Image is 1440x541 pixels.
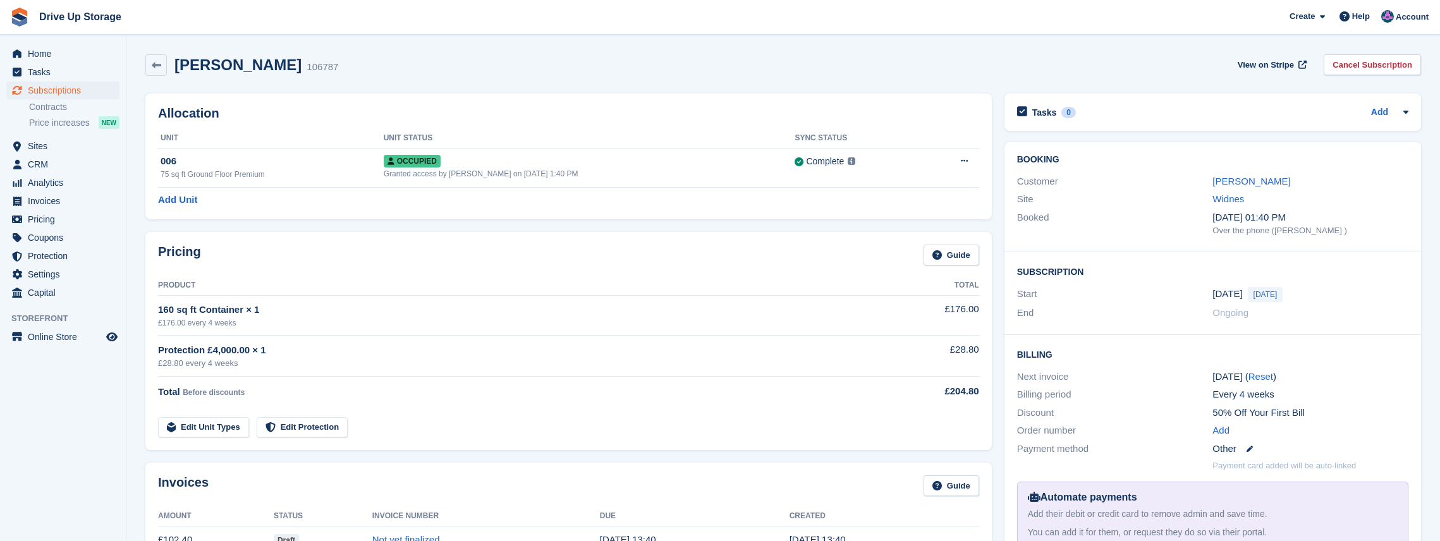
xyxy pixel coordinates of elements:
span: Tasks [28,63,104,81]
th: Unit [158,128,384,149]
div: Next invoice [1017,370,1213,384]
span: Analytics [28,174,104,191]
a: menu [6,284,119,301]
h2: Invoices [158,475,209,496]
span: Settings [28,265,104,283]
div: Discount [1017,406,1213,420]
span: Online Store [28,328,104,346]
div: Order number [1017,423,1213,438]
div: Granted access by [PERSON_NAME] on [DATE] 1:40 PM [384,168,795,179]
div: 50% Off Your First Bill [1212,406,1408,420]
span: Occupied [384,155,441,167]
h2: Booking [1017,155,1408,165]
div: [DATE] ( ) [1212,370,1408,384]
th: Total [853,276,979,296]
div: NEW [99,116,119,129]
span: Capital [28,284,104,301]
a: menu [6,137,119,155]
a: Guide [924,475,979,496]
a: Edit Protection [257,417,348,438]
a: menu [6,63,119,81]
div: You can add it for them, or request they do so via their portal. [1028,526,1398,539]
img: stora-icon-8386f47178a22dfd0bd8f6a31ec36ba5ce8667c1dd55bd0f319d3a0aa187defe.svg [10,8,29,27]
a: Drive Up Storage [34,6,126,27]
span: Sites [28,137,104,155]
h2: Subscription [1017,265,1408,277]
div: Booked [1017,210,1213,237]
h2: Pricing [158,245,201,265]
th: Amount [158,506,274,526]
td: £176.00 [853,295,979,335]
a: menu [6,45,119,63]
div: Complete [806,155,844,168]
span: Create [1290,10,1315,23]
div: 106787 [307,60,338,75]
span: Price increases [29,117,90,129]
div: Over the phone ([PERSON_NAME] ) [1212,224,1408,237]
div: [DATE] 01:40 PM [1212,210,1408,225]
div: Customer [1017,174,1213,189]
span: Invoices [28,192,104,210]
div: Automate payments [1028,490,1398,505]
span: Total [158,386,180,397]
a: Reset [1248,371,1273,382]
h2: Tasks [1032,107,1057,118]
a: menu [6,155,119,173]
a: Widnes [1212,193,1244,204]
a: Edit Unit Types [158,417,249,438]
h2: Allocation [158,106,979,121]
div: Add their debit or credit card to remove admin and save time. [1028,508,1398,521]
th: Created [790,506,979,526]
a: Add Unit [158,193,197,207]
th: Sync Status [795,128,923,149]
a: menu [6,265,119,283]
div: End [1017,306,1213,320]
span: Before discounts [183,388,245,397]
div: £28.80 every 4 weeks [158,357,853,370]
a: Contracts [29,101,119,113]
a: menu [6,210,119,228]
a: Price increases NEW [29,116,119,130]
img: Andy [1381,10,1394,23]
a: [PERSON_NAME] [1212,176,1290,186]
div: Site [1017,192,1213,207]
span: Coupons [28,229,104,246]
span: Help [1352,10,1370,23]
a: Add [1212,423,1229,438]
div: £176.00 every 4 weeks [158,317,853,329]
div: Every 4 weeks [1212,387,1408,402]
th: Product [158,276,853,296]
p: Payment card added will be auto-linked [1212,459,1356,472]
a: Guide [924,245,979,265]
a: menu [6,174,119,191]
h2: Billing [1017,348,1408,360]
span: Ongoing [1212,307,1248,318]
div: Billing period [1017,387,1213,402]
span: Subscriptions [28,82,104,99]
div: 006 [161,154,384,169]
time: 2025-09-06 00:00:00 UTC [1212,287,1242,301]
a: menu [6,247,119,265]
a: menu [6,229,119,246]
div: Payment method [1017,442,1213,456]
span: CRM [28,155,104,173]
a: Add [1371,106,1388,120]
span: [DATE] [1248,287,1283,302]
div: 75 sq ft Ground Floor Premium [161,169,384,180]
span: Protection [28,247,104,265]
span: Storefront [11,312,126,325]
a: menu [6,82,119,99]
th: Due [600,506,790,526]
td: £28.80 [853,336,979,377]
a: Cancel Subscription [1324,54,1421,75]
div: £204.80 [853,384,979,399]
div: Other [1212,442,1408,456]
th: Unit Status [384,128,795,149]
h2: [PERSON_NAME] [174,56,302,73]
div: 0 [1061,107,1076,118]
div: 160 sq ft Container × 1 [158,303,853,317]
th: Status [274,506,372,526]
span: View on Stripe [1238,59,1294,71]
div: Start [1017,287,1213,302]
div: Protection £4,000.00 × 1 [158,343,853,358]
